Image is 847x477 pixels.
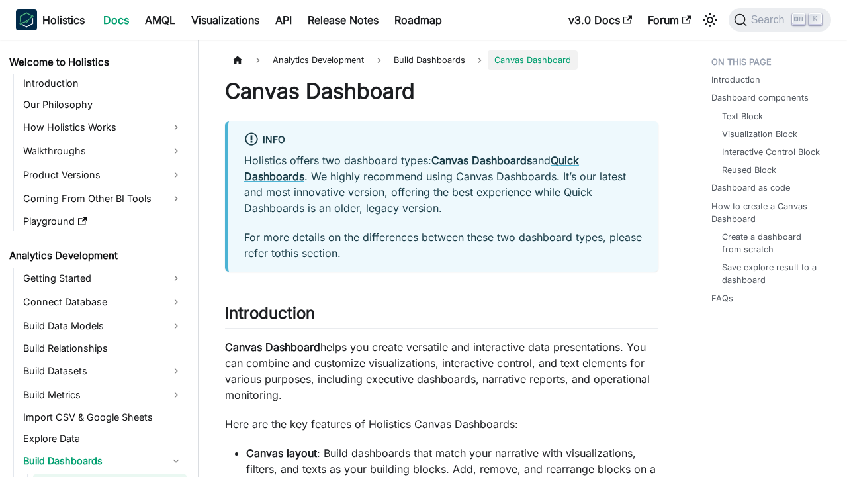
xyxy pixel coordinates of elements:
[225,303,658,329] h2: Introduction
[711,182,790,194] a: Dashboard as code
[711,74,760,86] a: Introduction
[281,246,337,260] a: this section
[488,50,578,70] span: Canvas Dashboard
[244,229,643,261] p: For more details on the differences between these two dashboard types, please refer to .
[95,9,137,30] a: Docs
[19,268,187,289] a: Getting Started
[729,8,831,32] button: Search (Ctrl+K)
[722,146,820,158] a: Interactive Control Block
[225,416,658,432] p: Here are the key features of Holistics Canvas Dashboards:
[225,78,658,105] h1: Canvas Dashboard
[19,408,187,427] a: Import CSV & Google Sheets
[711,200,826,225] a: How to create a Canvas Dashboard
[722,164,776,176] a: Reused Block
[722,110,763,123] a: Text Block
[16,9,85,30] a: HolisticsHolistics
[809,13,822,25] kbd: K
[747,14,793,26] span: Search
[19,74,187,93] a: Introduction
[699,9,721,30] button: Switch between dark and light mode (currently light mode)
[722,261,821,286] a: Save explore result to a dashboard
[722,128,797,140] a: Visualization Block
[711,91,809,104] a: Dashboard components
[244,154,579,183] a: Quick Dashboards
[266,50,371,70] span: Analytics Development
[722,231,821,256] a: Create a dashboard from scratch
[19,95,187,114] a: Our Philosophy
[19,140,187,162] a: Walkthroughs
[225,50,250,70] a: Home page
[225,339,658,403] p: helps you create versatile and interactive data presentations. You can combine and customize visu...
[386,9,450,30] a: Roadmap
[5,53,187,72] a: Welcome to Holistics
[244,152,643,216] p: Holistics offers two dashboard types: and . We highly recommend using Canvas Dashboards. It’s our...
[225,50,658,70] nav: Breadcrumbs
[19,315,187,337] a: Build Data Models
[19,360,187,382] a: Build Datasets
[225,341,320,354] strong: Canvas Dashboard
[5,246,187,265] a: Analytics Development
[42,12,85,28] b: Holistics
[137,9,183,30] a: AMQL
[19,450,187,472] a: Build Dashboards
[267,9,300,30] a: API
[560,9,640,30] a: v3.0 Docs
[431,154,532,167] strong: Canvas Dashboards
[640,9,699,30] a: Forum
[19,429,187,448] a: Explore Data
[19,117,187,138] a: How Holistics Works
[300,9,386,30] a: Release Notes
[19,212,187,231] a: Playground
[19,384,187,405] a: Build Metrics
[246,447,317,460] strong: Canvas layout
[183,9,267,30] a: Visualizations
[244,132,643,149] div: info
[19,188,187,209] a: Coming From Other BI Tools
[19,164,187,185] a: Product Versions
[711,292,733,305] a: FAQs
[19,291,187,313] a: Connect Database
[19,339,187,358] a: Build Relationships
[387,50,472,70] span: Build Dashboards
[16,9,37,30] img: Holistics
